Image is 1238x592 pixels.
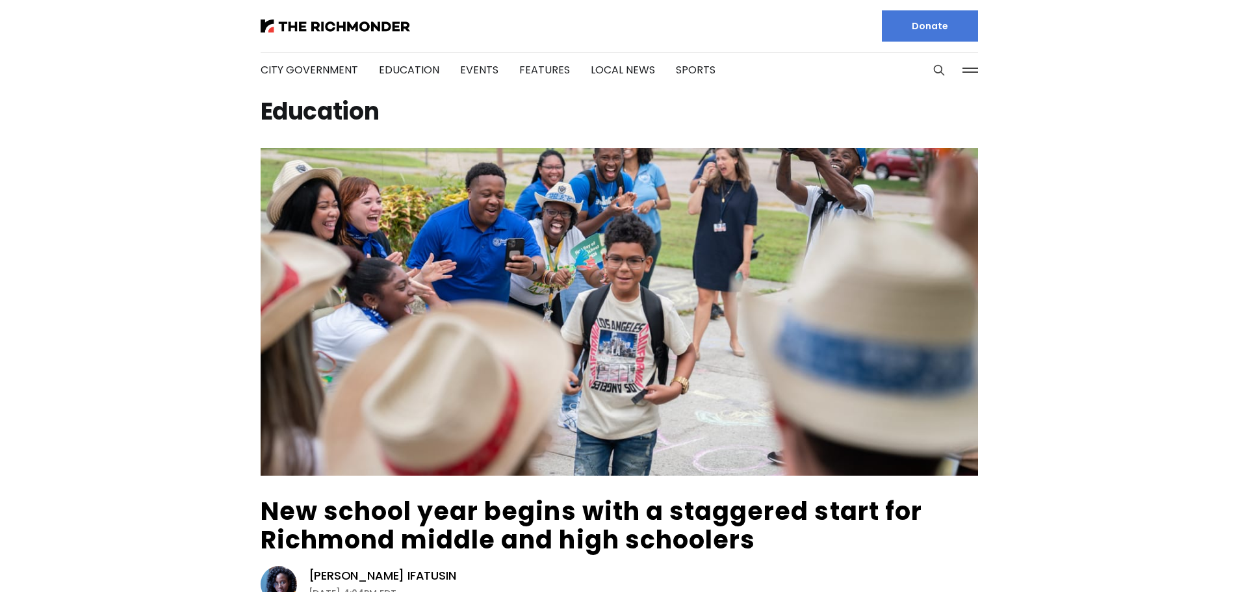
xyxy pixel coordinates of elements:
[261,62,358,77] a: City Government
[261,101,978,122] h1: Education
[261,148,978,476] img: New school year begins with a staggered start for Richmond middle and high schoolers
[1128,528,1238,592] iframe: portal-trigger
[309,568,456,584] a: [PERSON_NAME] Ifatusin
[261,19,410,32] img: The Richmonder
[261,494,922,557] a: New school year begins with a staggered start for Richmond middle and high schoolers
[591,62,655,77] a: Local News
[882,10,978,42] a: Donate
[929,60,949,80] button: Search this site
[460,62,498,77] a: Events
[676,62,716,77] a: Sports
[379,62,439,77] a: Education
[519,62,570,77] a: Features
